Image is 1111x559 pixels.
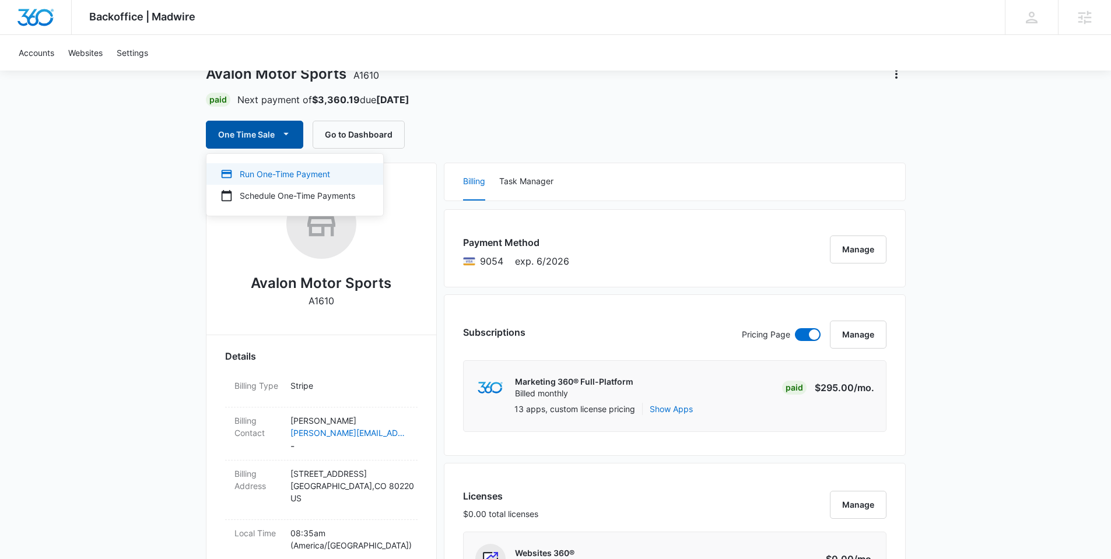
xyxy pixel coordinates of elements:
[463,508,538,520] p: $0.00 total licenses
[290,527,408,551] p: 08:35am ( America/[GEOGRAPHIC_DATA] )
[312,94,360,106] strong: $3,360.19
[309,294,334,308] p: A1610
[515,388,633,399] p: Billed monthly
[514,403,635,415] p: 13 apps, custom license pricing
[313,121,405,149] button: Go to Dashboard
[854,382,874,393] span: /mo.
[815,381,874,395] p: $295.00
[830,491,886,519] button: Manage
[234,414,281,439] dt: Billing Contact
[650,403,693,415] button: Show Apps
[225,460,418,520] div: Billing Address[STREET_ADDRESS][GEOGRAPHIC_DATA],CO 80220US
[110,35,155,71] a: Settings
[234,467,281,492] dt: Billing Address
[220,168,355,180] div: Run One-Time Payment
[830,235,886,263] button: Manage
[220,189,355,202] div: Schedule One-Time Payments
[480,254,503,268] span: Visa ending with
[225,407,418,460] div: Billing Contact[PERSON_NAME][PERSON_NAME][EMAIL_ADDRESS][DOMAIN_NAME]-
[376,94,409,106] strong: [DATE]
[463,163,485,201] button: Billing
[463,325,525,339] h3: Subscriptions
[290,414,408,453] dd: -
[515,376,633,388] p: Marketing 360® Full-Platform
[830,321,886,349] button: Manage
[206,163,383,185] button: Run One-Time Payment
[515,547,677,559] p: Websites 360®
[478,382,503,394] img: marketing360Logo
[290,467,408,504] p: [STREET_ADDRESS] [GEOGRAPHIC_DATA] , CO 80220 US
[887,65,906,83] button: Actions
[234,527,281,539] dt: Local Time
[225,372,418,407] div: Billing TypeStripe
[742,328,790,341] p: Pricing Page
[251,273,391,294] h2: Avalon Motor Sports
[206,65,379,83] h1: Avalon Motor Sports
[463,489,538,503] h3: Licenses
[89,10,195,23] span: Backoffice | Madwire
[237,93,409,107] p: Next payment of due
[290,427,408,439] a: [PERSON_NAME][EMAIL_ADDRESS][DOMAIN_NAME]
[61,35,110,71] a: Websites
[12,35,61,71] a: Accounts
[206,121,303,149] button: One Time Sale
[290,379,408,392] p: Stripe
[515,254,569,268] span: exp. 6/2026
[206,185,383,206] button: Schedule One-Time Payments
[782,381,807,395] div: Paid
[206,93,230,107] div: Paid
[463,235,569,249] h3: Payment Method
[353,69,379,81] span: A1610
[499,163,553,201] button: Task Manager
[225,349,256,363] span: Details
[290,414,408,427] p: [PERSON_NAME]
[234,379,281,392] dt: Billing Type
